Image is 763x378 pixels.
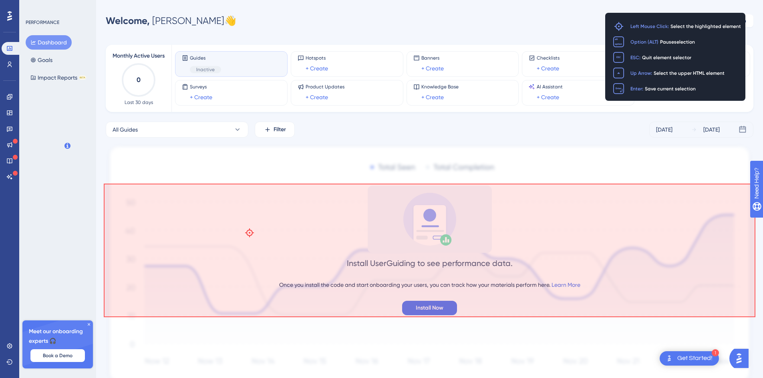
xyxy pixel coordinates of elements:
button: All Guides [106,122,248,138]
span: Left Mouse Click: [630,23,669,30]
a: + Create [306,92,328,102]
img: launcher-image-alternative-text [664,354,674,363]
a: + Create [306,64,328,73]
span: Save current selection [645,86,696,92]
button: Book a Demo [30,349,85,362]
div: 1 [712,349,719,356]
span: AI Assistant [537,84,563,90]
a: Learn More [552,282,580,288]
div: PERFORMANCE [26,19,59,26]
span: Select the highlighted element [670,23,741,30]
span: Book a Demo [43,352,72,359]
span: Need Help? [19,2,50,12]
div: Install UserGuiding to see performance data. [347,258,513,269]
div: [PERSON_NAME] 👋 [106,14,236,27]
span: Knowledge Base [421,84,459,90]
button: Goals [26,53,57,67]
span: Inactive [196,66,215,73]
span: Monthly Active Users [113,51,165,61]
span: Last 30 days [125,99,153,106]
div: [DATE] [703,125,720,134]
span: Option (ALT) [630,39,658,45]
span: Checklists [537,55,560,61]
a: + Create [537,92,559,102]
text: 0 [137,76,141,84]
span: Product Updates [306,84,344,90]
div: Open Get Started! checklist, remaining modules: 1 [660,351,719,366]
a: + Create [421,92,444,102]
div: Get Started! [677,354,713,363]
span: Up Arrow: [630,70,652,76]
button: Install Now [402,301,457,315]
span: Install Now [416,303,443,313]
div: [DATE] [656,125,672,134]
div: BETA [79,76,86,80]
a: + Create [537,64,559,73]
span: Hotspots [306,55,328,61]
span: Surveys [190,84,212,90]
button: Dashboard [26,35,72,50]
span: Welcome, [106,15,150,26]
span: Banners [421,55,444,61]
iframe: UserGuiding AI Assistant Launcher [729,346,753,370]
span: Filter [274,125,286,134]
span: Guides [190,55,221,61]
a: + Create [421,64,444,73]
span: Pause selection [660,39,695,45]
button: Impact ReportsBETA [26,70,91,85]
span: ESC: [630,54,640,61]
span: Enter: [630,86,643,92]
span: Select the upper HTML element [654,70,725,76]
div: Once you install the code and start onboarding your users, you can track how your materials perfo... [279,280,580,290]
button: Filter [255,122,295,138]
span: All Guides [113,125,138,134]
span: Meet our onboarding experts 🎧 [29,327,87,346]
span: Quit element selector [642,54,691,61]
a: + Create [190,92,212,102]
